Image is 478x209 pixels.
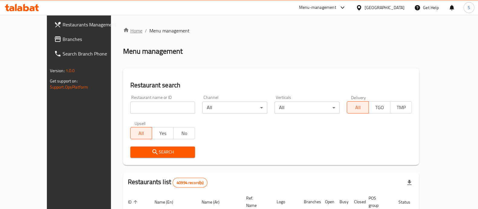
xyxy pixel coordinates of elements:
[398,198,418,206] span: Status
[347,101,369,113] button: All
[135,121,146,125] label: Upsell
[402,175,417,190] div: Export file
[365,4,405,11] div: [GEOGRAPHIC_DATA]
[123,27,419,34] nav: breadcrumb
[130,81,412,90] h2: Restaurant search
[130,127,152,139] button: All
[176,129,193,138] span: No
[393,103,409,112] span: TMP
[351,95,366,99] label: Delivery
[369,101,390,113] button: TGO
[63,35,122,43] span: Branches
[50,67,65,75] span: Version:
[50,83,88,91] a: Support.OpsPlatform
[135,148,190,156] span: Search
[66,67,75,75] span: 1.0.0
[275,102,340,114] div: All
[202,198,227,206] span: Name (Ar)
[173,178,207,187] div: Total records count
[154,198,181,206] span: Name (En)
[123,46,183,56] h2: Menu management
[350,103,366,112] span: All
[133,129,150,138] span: All
[49,46,127,61] a: Search Branch Phone
[145,27,147,34] li: /
[50,77,78,85] span: Get support on:
[130,102,195,114] input: Search for restaurant name or ID..
[390,101,412,113] button: TMP
[152,127,174,139] button: Yes
[202,102,267,114] div: All
[173,180,207,186] span: 40994 record(s)
[123,27,142,34] a: Home
[173,127,195,139] button: No
[149,27,190,34] span: Menu management
[246,194,265,209] span: Ref. Name
[369,194,386,209] span: POS group
[154,129,171,138] span: Yes
[371,103,388,112] span: TGO
[63,50,122,57] span: Search Branch Phone
[63,21,122,28] span: Restaurants Management
[49,32,127,46] a: Branches
[49,17,127,32] a: Restaurants Management
[128,198,139,206] span: ID
[130,147,195,158] button: Search
[128,177,208,187] h2: Restaurants list
[468,4,470,11] span: S
[299,4,336,11] div: Menu-management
